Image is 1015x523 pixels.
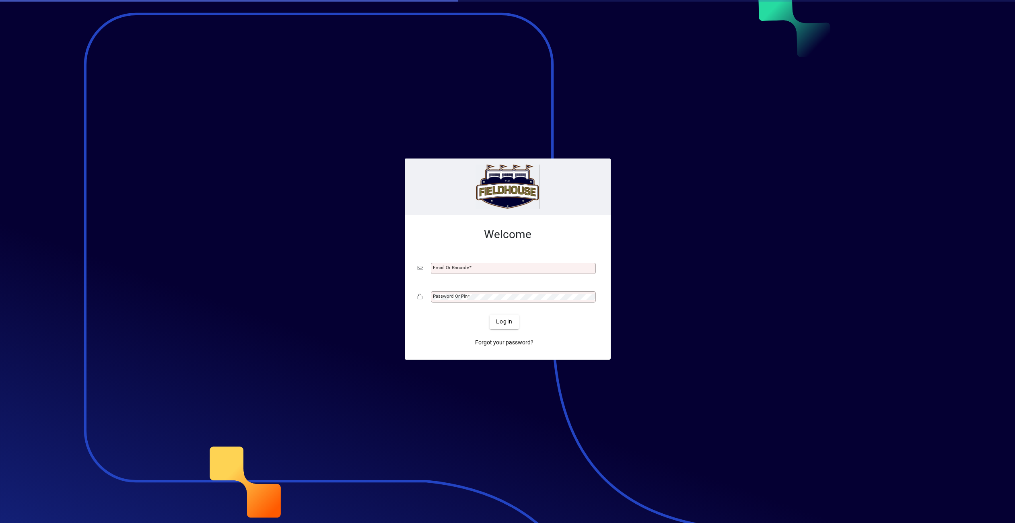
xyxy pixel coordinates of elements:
a: Forgot your password? [472,336,537,350]
mat-label: Email or Barcode [433,265,469,270]
button: Login [490,315,519,329]
span: Login [496,317,513,326]
span: Forgot your password? [475,338,533,347]
mat-label: Password or Pin [433,293,467,299]
h2: Welcome [418,228,598,241]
